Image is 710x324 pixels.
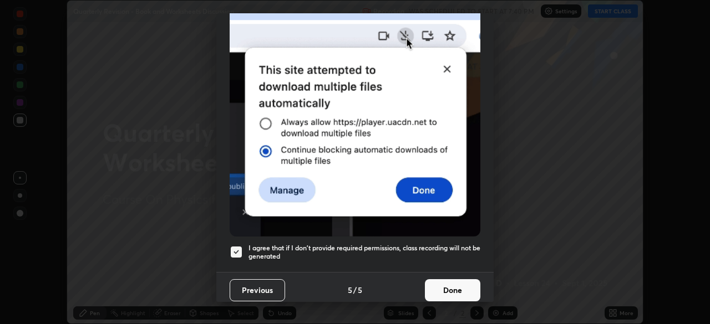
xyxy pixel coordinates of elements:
h5: I agree that if I don't provide required permissions, class recording will not be generated [248,244,480,261]
button: Done [425,279,480,301]
h4: 5 [358,284,362,296]
h4: / [353,284,357,296]
button: Previous [230,279,285,301]
h4: 5 [348,284,352,296]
